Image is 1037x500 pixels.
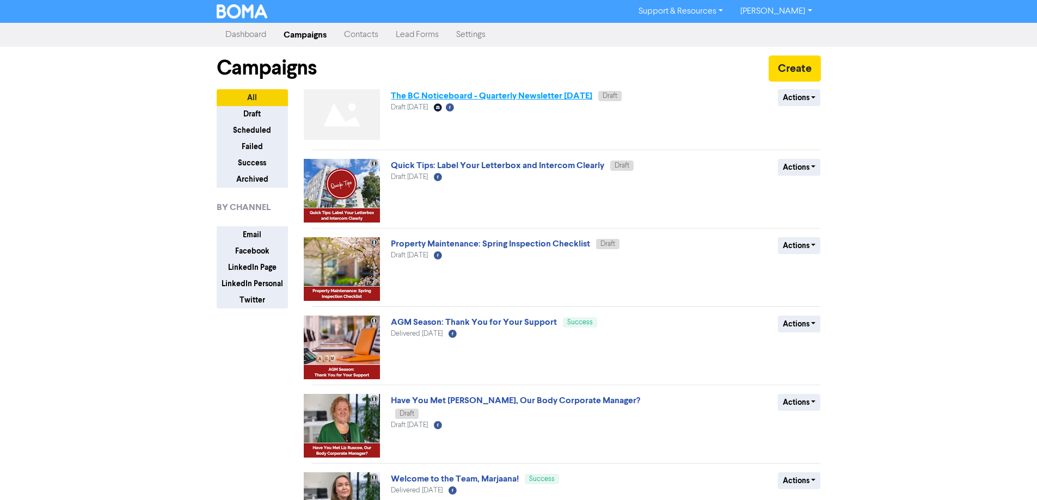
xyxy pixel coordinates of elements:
[615,162,629,169] span: Draft
[400,410,414,417] span: Draft
[391,174,428,181] span: Draft [DATE]
[391,90,592,101] a: The BC Noticeboard - Quarterly Newsletter [DATE]
[217,55,317,81] h1: Campaigns
[391,317,557,328] a: AGM Season: Thank You for Your Support
[217,122,288,139] button: Scheduled
[391,330,443,337] span: Delivered [DATE]
[217,24,275,46] a: Dashboard
[217,89,288,106] button: All
[391,104,428,111] span: Draft [DATE]
[769,55,821,82] button: Create
[275,24,335,46] a: Campaigns
[778,89,821,106] button: Actions
[217,106,288,122] button: Draft
[304,237,380,301] img: image_1755558801729.png
[600,240,615,248] span: Draft
[447,24,494,46] a: Settings
[217,259,288,276] button: LinkedIn Page
[304,89,380,140] img: Not found
[391,238,590,249] a: Property Maintenance: Spring Inspection Checklist
[335,24,387,46] a: Contacts
[983,448,1037,500] iframe: Chat Widget
[778,394,821,411] button: Actions
[391,487,443,494] span: Delivered [DATE]
[529,476,555,483] span: Success
[778,472,821,489] button: Actions
[217,171,288,188] button: Archived
[387,24,447,46] a: Lead Forms
[391,473,519,484] a: Welcome to the Team, Marjaana!
[304,159,380,223] img: image_1755561635700.png
[778,237,821,254] button: Actions
[778,159,821,176] button: Actions
[217,4,268,18] img: BOMA Logo
[217,243,288,260] button: Facebook
[603,92,617,100] span: Draft
[217,292,288,308] button: Twitter
[732,3,820,20] a: [PERSON_NAME]
[778,316,821,332] button: Actions
[304,316,380,379] img: image_1755555819933.png
[391,252,428,259] span: Draft [DATE]
[630,3,732,20] a: Support & Resources
[217,138,288,155] button: Failed
[304,394,380,458] img: image_1754010687119.png
[391,422,428,429] span: Draft [DATE]
[217,226,288,243] button: Email
[217,275,288,292] button: LinkedIn Personal
[391,395,640,406] a: Have You Met [PERSON_NAME], Our Body Corporate Manager?
[217,155,288,171] button: Success
[567,319,593,326] span: Success
[391,160,604,171] a: Quick Tips: Label Your Letterbox and Intercom Clearly
[217,201,271,214] span: BY CHANNEL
